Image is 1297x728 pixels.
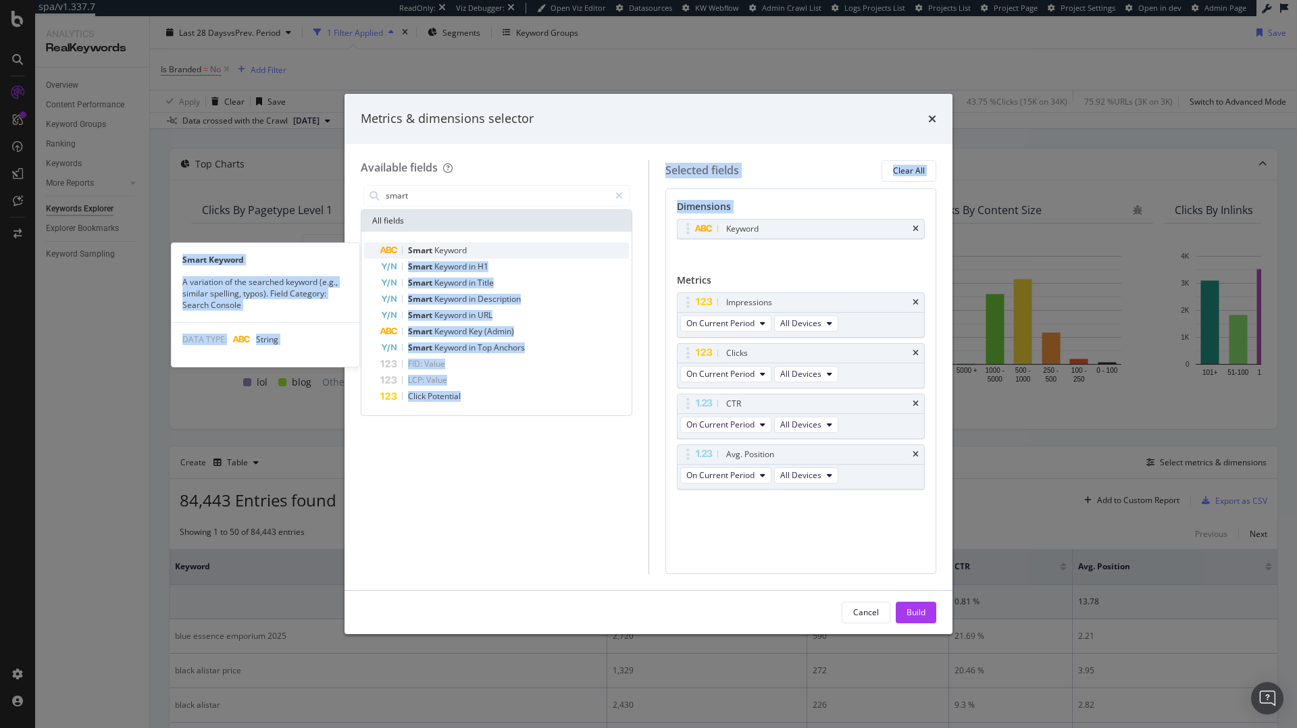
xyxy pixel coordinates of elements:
div: A variation of the searched keyword (e.g., similar spelling, typos). Field Category: Search Console [172,276,359,311]
span: Title [478,277,494,288]
span: Keyword [434,326,469,337]
span: in [469,277,478,288]
div: Available fields [361,160,438,175]
div: Selected fields [665,163,739,178]
span: Keyword [434,293,469,305]
button: All Devices [774,366,838,382]
span: Smart [408,277,434,288]
div: Build [907,606,925,618]
button: Clear All [882,160,936,182]
span: All Devices [780,317,821,329]
span: Description [478,293,521,305]
span: Keyword [434,244,467,256]
div: All fields [361,210,632,232]
div: Keywordtimes [677,219,925,239]
div: times [913,298,919,307]
button: All Devices [774,417,838,433]
div: times [913,349,919,357]
div: Metrics & dimensions selector [361,110,534,128]
div: Cancel [853,606,879,618]
div: times [913,450,919,459]
span: Value [424,358,445,369]
div: Dimensions [677,200,925,219]
div: Open Intercom Messenger [1251,682,1283,714]
div: times [913,225,919,233]
button: Cancel [842,602,890,623]
span: All Devices [780,469,821,481]
span: H1 [478,261,488,272]
span: in [469,342,478,353]
span: Smart [408,293,434,305]
div: CTR [726,397,741,411]
div: Impressions [726,296,772,309]
span: All Devices [780,368,821,380]
div: Clear All [893,165,925,176]
span: Keyword [434,261,469,272]
span: Keyword [434,342,469,353]
div: Metrics [677,274,925,292]
span: Click [408,390,428,402]
button: On Current Period [680,315,771,332]
div: ImpressionstimesOn Current PeriodAll Devices [677,292,925,338]
span: Keyword [434,309,469,321]
div: ClickstimesOn Current PeriodAll Devices [677,343,925,388]
button: On Current Period [680,467,771,484]
span: LCP: [408,374,426,386]
button: All Devices [774,467,838,484]
div: Clicks [726,346,748,360]
div: times [913,400,919,408]
button: All Devices [774,315,838,332]
span: Smart [408,244,434,256]
span: Smart [408,342,434,353]
div: Avg. PositiontimesOn Current PeriodAll Devices [677,444,925,490]
button: On Current Period [680,417,771,433]
input: Search by field name [384,186,609,206]
span: Value [426,374,447,386]
span: in [469,261,478,272]
span: (Admin) [484,326,514,337]
span: All Devices [780,419,821,430]
span: On Current Period [686,317,755,329]
span: Anchors [494,342,525,353]
div: Keyword [726,222,759,236]
div: CTRtimesOn Current PeriodAll Devices [677,394,925,439]
span: in [469,309,478,321]
div: Smart Keyword [172,254,359,265]
span: in [469,293,478,305]
span: Keyword [434,277,469,288]
span: On Current Period [686,469,755,481]
span: URL [478,309,492,321]
span: Smart [408,309,434,321]
button: On Current Period [680,366,771,382]
span: On Current Period [686,419,755,430]
span: FID: [408,358,424,369]
div: Avg. Position [726,448,774,461]
span: Potential [428,390,461,402]
div: times [928,110,936,128]
span: Top [478,342,494,353]
span: Smart [408,261,434,272]
div: modal [345,94,952,634]
span: Key [469,326,484,337]
button: Build [896,602,936,623]
span: On Current Period [686,368,755,380]
span: Smart [408,326,434,337]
